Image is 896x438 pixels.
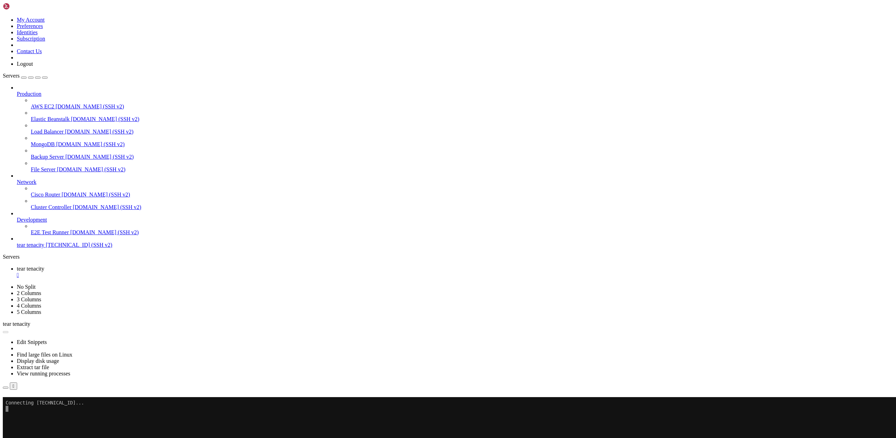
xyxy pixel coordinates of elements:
a: Cisco Router [DOMAIN_NAME] (SSH v2) [31,192,893,198]
span: Elastic Beanstalk [31,116,70,122]
span: Network [17,179,36,185]
span: Development [17,217,47,223]
li: tear tenacity [TECHNICAL_ID] (SSH v2) [17,236,893,248]
span: Servers [3,73,20,79]
a: View running processes [17,371,70,376]
span: [DOMAIN_NAME] (SSH v2) [70,229,139,235]
a: Display disk usage [17,358,59,364]
a: Network [17,179,893,185]
div: (0, 1) [3,9,6,15]
li: Cluster Controller [DOMAIN_NAME] (SSH v2) [31,198,893,210]
a: Subscription [17,36,45,42]
li: AWS EC2 [DOMAIN_NAME] (SSH v2) [31,97,893,110]
li: Development [17,210,893,236]
a: 5 Columns [17,309,41,315]
span: MongoDB [31,141,55,147]
span: tear tenacity [17,266,44,272]
span: File Server [31,166,56,172]
a: tear tenacity [17,266,893,278]
span: [DOMAIN_NAME] (SSH v2) [56,141,125,147]
a: E2E Test Runner [DOMAIN_NAME] (SSH v2) [31,229,893,236]
li: Network [17,173,893,210]
li: MongoDB [DOMAIN_NAME] (SSH v2) [31,135,893,148]
img: Shellngn [3,3,43,10]
a: My Account [17,17,45,23]
a: MongoDB [DOMAIN_NAME] (SSH v2) [31,141,893,148]
span: [TECHNICAL_ID] (SSH v2) [46,242,112,248]
span: tear tenacity [17,242,44,248]
li: Load Balancer [DOMAIN_NAME] (SSH v2) [31,122,893,135]
span: [DOMAIN_NAME] (SSH v2) [57,166,126,172]
span: Cisco Router [31,192,60,198]
a: Cluster Controller [DOMAIN_NAME] (SSH v2) [31,204,893,210]
a: Backup Server [DOMAIN_NAME] (SSH v2) [31,154,893,160]
a: tear tenacity [TECHNICAL_ID] (SSH v2) [17,242,893,248]
li: Production [17,85,893,173]
li: Backup Server [DOMAIN_NAME] (SSH v2) [31,148,893,160]
div: Servers [3,254,893,260]
a: AWS EC2 [DOMAIN_NAME] (SSH v2) [31,103,893,110]
span: [DOMAIN_NAME] (SSH v2) [56,103,124,109]
span: tear tenacity [3,321,30,327]
a: Contact Us [17,48,42,54]
span: Backup Server [31,154,64,160]
li: Elastic Beanstalk [DOMAIN_NAME] (SSH v2) [31,110,893,122]
a: Edit Snippets [17,339,47,345]
a: Servers [3,73,48,79]
x-row: Connecting [TECHNICAL_ID]... [3,3,805,9]
a: No Split [17,284,36,290]
a: File Server [DOMAIN_NAME] (SSH v2) [31,166,893,173]
span: [DOMAIN_NAME] (SSH v2) [65,154,134,160]
span: [DOMAIN_NAME] (SSH v2) [73,204,141,210]
a: Load Balancer [DOMAIN_NAME] (SSH v2) [31,129,893,135]
span: [DOMAIN_NAME] (SSH v2) [71,116,140,122]
a: Logout [17,61,33,67]
a: Find large files on Linux [17,352,72,358]
div:  [13,383,14,389]
span: Cluster Controller [31,204,71,210]
span: [DOMAIN_NAME] (SSH v2) [62,192,130,198]
li: Cisco Router [DOMAIN_NAME] (SSH v2) [31,185,893,198]
span: [DOMAIN_NAME] (SSH v2) [65,129,134,135]
a: Elastic Beanstalk [DOMAIN_NAME] (SSH v2) [31,116,893,122]
a: Production [17,91,893,97]
a: 3 Columns [17,296,41,302]
a: Preferences [17,23,43,29]
button:  [10,382,17,390]
span: E2E Test Runner [31,229,69,235]
a: Development [17,217,893,223]
li: File Server [DOMAIN_NAME] (SSH v2) [31,160,893,173]
a: Extract tar file [17,364,49,370]
span: Production [17,91,41,97]
span: Load Balancer [31,129,64,135]
a:  [17,272,893,278]
li: E2E Test Runner [DOMAIN_NAME] (SSH v2) [31,223,893,236]
a: 4 Columns [17,303,41,309]
a: 2 Columns [17,290,41,296]
span: AWS EC2 [31,103,54,109]
a: Identities [17,29,38,35]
